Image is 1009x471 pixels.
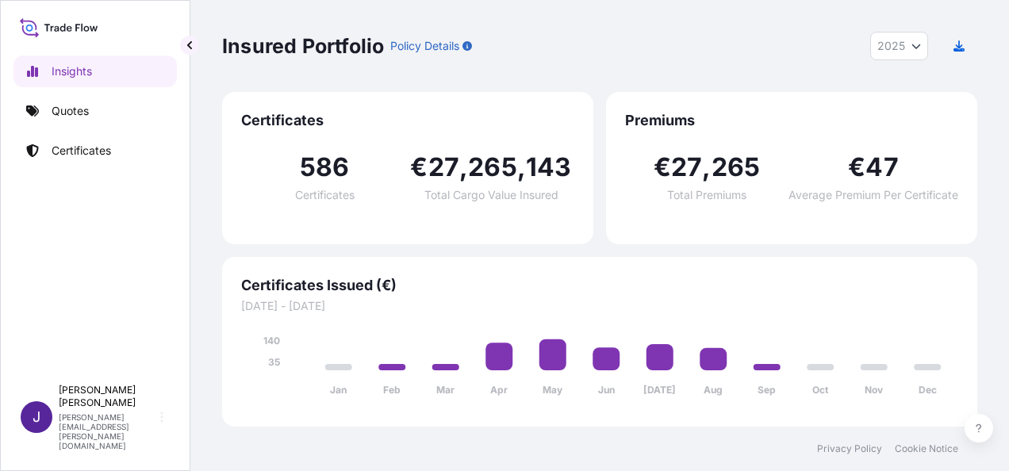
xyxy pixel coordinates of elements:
span: 265 [468,155,517,180]
span: Certificates Issued (€) [241,276,958,295]
span: 2025 [877,38,905,54]
span: Total Cargo Value Insured [424,190,558,201]
p: Policy Details [390,38,459,54]
a: Cookie Notice [895,442,958,455]
span: , [517,155,526,180]
p: Quotes [52,103,89,119]
a: Quotes [13,95,177,127]
tspan: Mar [436,384,455,396]
tspan: [DATE] [643,384,676,396]
span: € [848,155,865,180]
button: Year Selector [870,32,928,60]
tspan: Feb [383,384,401,396]
p: Insights [52,63,92,79]
span: Average Premium Per Certificate [788,190,958,201]
p: [PERSON_NAME][EMAIL_ADDRESS][PERSON_NAME][DOMAIN_NAME] [59,412,157,450]
p: Certificates [52,143,111,159]
tspan: Apr [490,384,508,396]
span: , [459,155,468,180]
span: 586 [300,155,350,180]
tspan: Aug [704,384,723,396]
a: Insights [13,56,177,87]
span: 27 [428,155,459,180]
span: Premiums [625,111,958,130]
tspan: 35 [268,356,280,368]
tspan: Jun [598,384,615,396]
p: Insured Portfolio [222,33,384,59]
span: 143 [526,155,572,180]
a: Privacy Policy [817,442,882,455]
span: Total Premiums [667,190,746,201]
tspan: Jan [330,384,347,396]
tspan: Sep [758,384,776,396]
span: , [702,155,711,180]
span: € [410,155,428,180]
tspan: Dec [919,384,937,396]
span: [DATE] - [DATE] [241,298,958,314]
span: Certificates [241,111,574,130]
p: [PERSON_NAME] [PERSON_NAME] [59,384,157,409]
tspan: May [543,384,563,396]
tspan: Nov [865,384,884,396]
tspan: 140 [263,335,280,347]
span: J [33,409,40,425]
a: Certificates [13,135,177,167]
span: Certificates [295,190,355,201]
span: 265 [712,155,761,180]
tspan: Oct [812,384,829,396]
span: 47 [865,155,898,180]
span: € [654,155,671,180]
span: 27 [671,155,702,180]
